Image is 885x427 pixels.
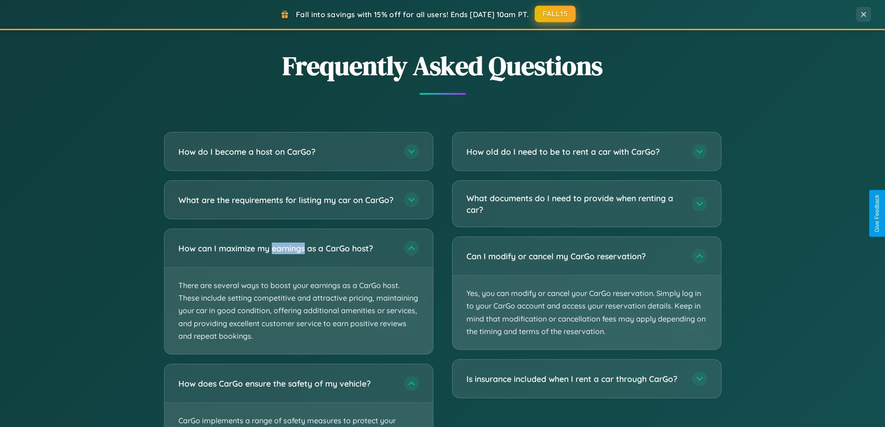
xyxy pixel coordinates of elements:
[466,146,683,158] h3: How old do I need to be to rent a car with CarGo?
[178,243,395,254] h3: How can I maximize my earnings as a CarGo host?
[466,250,683,262] h3: Can I modify or cancel my CarGo reservation?
[296,10,529,19] span: Fall into savings with 15% off for all users! Ends [DATE] 10am PT.
[466,373,683,385] h3: Is insurance included when I rent a car through CarGo?
[178,378,395,389] h3: How does CarGo ensure the safety of my vehicle?
[874,195,880,232] div: Give Feedback
[452,276,721,349] p: Yes, you can modify or cancel your CarGo reservation. Simply log in to your CarGo account and acc...
[164,268,433,354] p: There are several ways to boost your earnings as a CarGo host. These include setting competitive ...
[535,6,576,22] button: FALL15
[466,192,683,215] h3: What documents do I need to provide when renting a car?
[164,48,721,84] h2: Frequently Asked Questions
[178,146,395,158] h3: How do I become a host on CarGo?
[178,194,395,206] h3: What are the requirements for listing my car on CarGo?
